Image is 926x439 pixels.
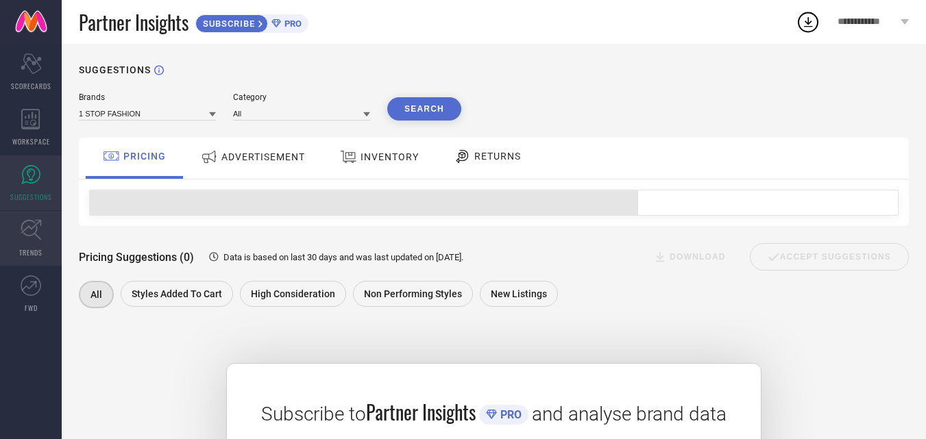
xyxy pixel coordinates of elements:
span: SUGGESTIONS [10,192,52,202]
span: SUBSCRIBE [196,18,258,29]
span: All [90,289,102,300]
span: New Listings [491,288,547,299]
span: ADVERTISEMENT [221,151,305,162]
span: Data is based on last 30 days and was last updated on [DATE] . [223,252,463,262]
span: Non Performing Styles [364,288,462,299]
span: Styles Added To Cart [132,288,222,299]
span: WORKSPACE [12,136,50,147]
span: High Consideration [251,288,335,299]
button: Search [387,97,461,121]
span: Partner Insights [79,8,188,36]
a: SUBSCRIBEPRO [195,11,308,33]
div: Category [233,92,370,102]
div: Accept Suggestions [750,243,909,271]
span: INVENTORY [361,151,419,162]
span: Pricing Suggestions (0) [79,251,194,264]
h1: SUGGESTIONS [79,64,151,75]
span: PRO [281,18,302,29]
span: RETURNS [474,151,521,162]
span: SCORECARDS [11,81,51,91]
span: FWD [25,303,38,313]
div: Open download list [796,10,820,34]
span: TRENDS [19,247,42,258]
span: Subscribe to [261,403,366,425]
span: PRO [497,408,522,421]
span: Partner Insights [366,398,476,426]
span: and analyse brand data [532,403,727,425]
span: PRICING [123,151,166,162]
div: Brands [79,92,216,102]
